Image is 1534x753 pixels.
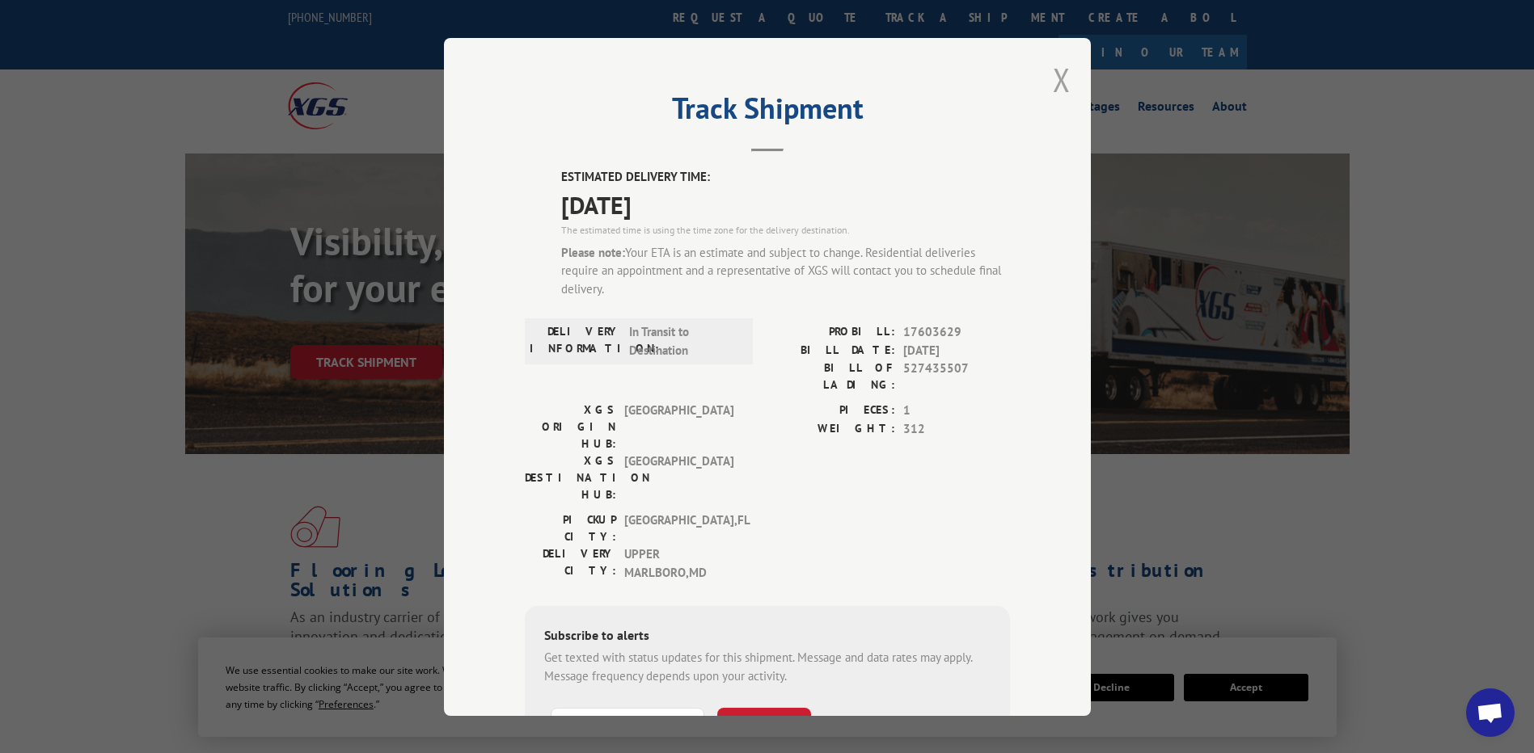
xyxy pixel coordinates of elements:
[624,452,733,503] span: [GEOGRAPHIC_DATA]
[903,419,1010,438] span: 312
[767,323,895,342] label: PROBILL:
[903,341,1010,360] span: [DATE]
[1053,58,1071,101] button: Close modal
[561,222,1010,237] div: The estimated time is using the time zone for the delivery destination.
[767,419,895,438] label: WEIGHT:
[544,625,991,649] div: Subscribe to alerts
[624,402,733,452] span: [GEOGRAPHIC_DATA]
[624,511,733,545] span: [GEOGRAPHIC_DATA] , FL
[1466,688,1515,737] div: Open chat
[717,708,811,742] button: SUBSCRIBE
[903,360,1010,393] span: 527435507
[903,402,1010,420] span: 1
[561,168,1010,187] label: ESTIMATED DELIVERY TIME:
[903,323,1010,342] span: 17603629
[551,708,704,742] input: Phone Number
[525,402,616,452] label: XGS ORIGIN HUB:
[624,545,733,582] span: UPPER MARLBORO , MD
[525,97,1010,128] h2: Track Shipment
[561,244,625,259] strong: Please note:
[767,341,895,360] label: BILL DATE:
[525,545,616,582] label: DELIVERY CITY:
[561,186,1010,222] span: [DATE]
[525,452,616,503] label: XGS DESTINATION HUB:
[767,360,895,393] label: BILL OF LADING:
[530,323,621,360] label: DELIVERY INFORMATION:
[525,511,616,545] label: PICKUP CITY:
[544,649,991,685] div: Get texted with status updates for this shipment. Message and data rates may apply. Message frequ...
[767,402,895,420] label: PIECES:
[629,323,738,360] span: In Transit to Destination
[561,243,1010,298] div: Your ETA is an estimate and subject to change. Residential deliveries require an appointment and ...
